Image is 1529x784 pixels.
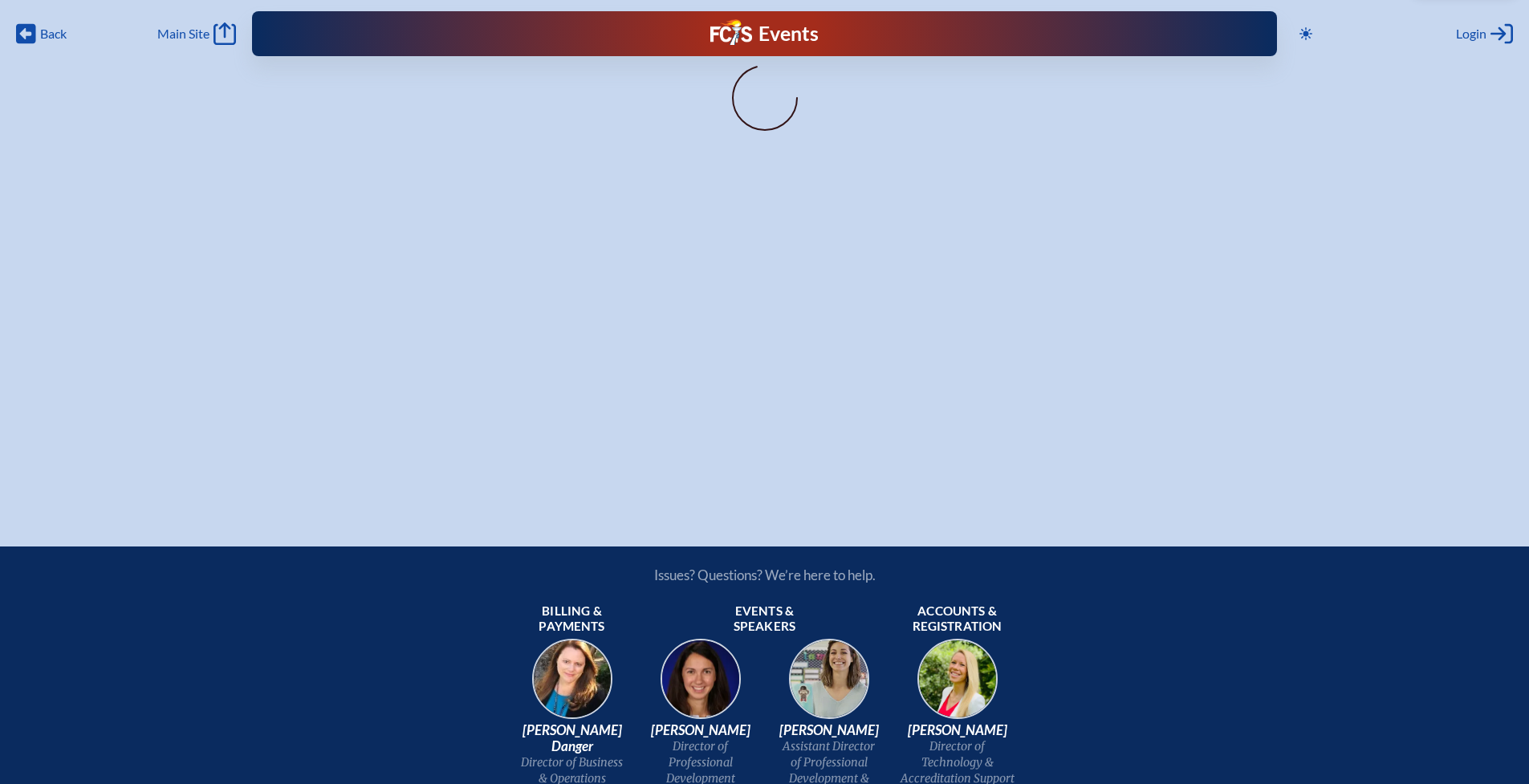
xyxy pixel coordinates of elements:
span: Accounts & registration [900,603,1015,636]
span: [PERSON_NAME] Danger [514,722,630,754]
img: 9c64f3fb-7776-47f4-83d7-46a341952595 [521,634,624,737]
h1: Events [758,24,819,44]
span: Back [40,26,67,42]
span: Login [1456,26,1486,42]
img: Florida Council of Independent Schools [710,19,752,45]
a: FCIS LogoEvents [710,19,819,48]
a: Main Site [157,22,236,45]
div: FCIS Events — Future ready [534,19,994,48]
span: [PERSON_NAME] [900,722,1015,738]
p: Issues? Questions? We’re here to help. [482,567,1047,583]
img: 94e3d245-ca72-49ea-9844-ae84f6d33c0f [649,634,752,737]
img: 545ba9c4-c691-43d5-86fb-b0a622cbeb82 [778,634,880,737]
span: [PERSON_NAME] [771,722,887,738]
span: [PERSON_NAME] [643,722,758,738]
span: Main Site [157,26,209,42]
span: Billing & payments [514,603,630,636]
span: Events & speakers [707,603,823,636]
img: b1ee34a6-5a78-4519-85b2-7190c4823173 [906,634,1009,737]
